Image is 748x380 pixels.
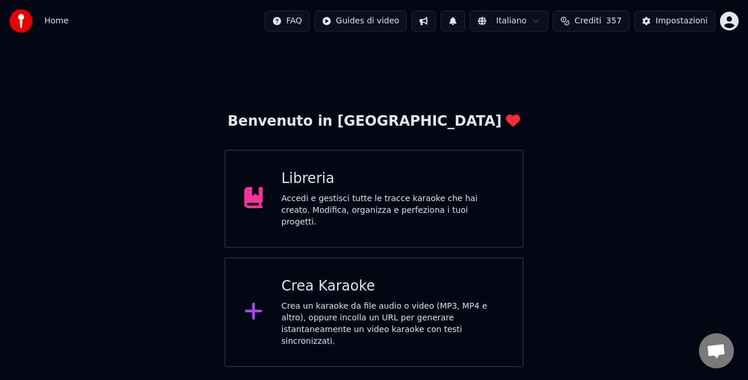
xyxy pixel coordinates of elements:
[656,15,708,27] div: Impostazioni
[282,300,504,347] div: Crea un karaoke da file audio o video (MP3, MP4 e altro), oppure incolla un URL per generare ista...
[282,193,504,228] div: Accedi e gestisci tutte le tracce karaoke che hai creato. Modifica, organizza e perfeziona i tuoi...
[282,277,504,296] div: Crea Karaoke
[634,11,715,32] button: Impostazioni
[44,15,68,27] nav: breadcrumb
[314,11,407,32] button: Guides di video
[44,15,68,27] span: Home
[699,333,734,368] div: Aprire la chat
[574,15,601,27] span: Crediti
[9,9,33,33] img: youka
[282,170,504,188] div: Libreria
[606,15,622,27] span: 357
[553,11,629,32] button: Crediti357
[228,112,521,131] div: Benvenuto in [GEOGRAPHIC_DATA]
[265,11,310,32] button: FAQ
